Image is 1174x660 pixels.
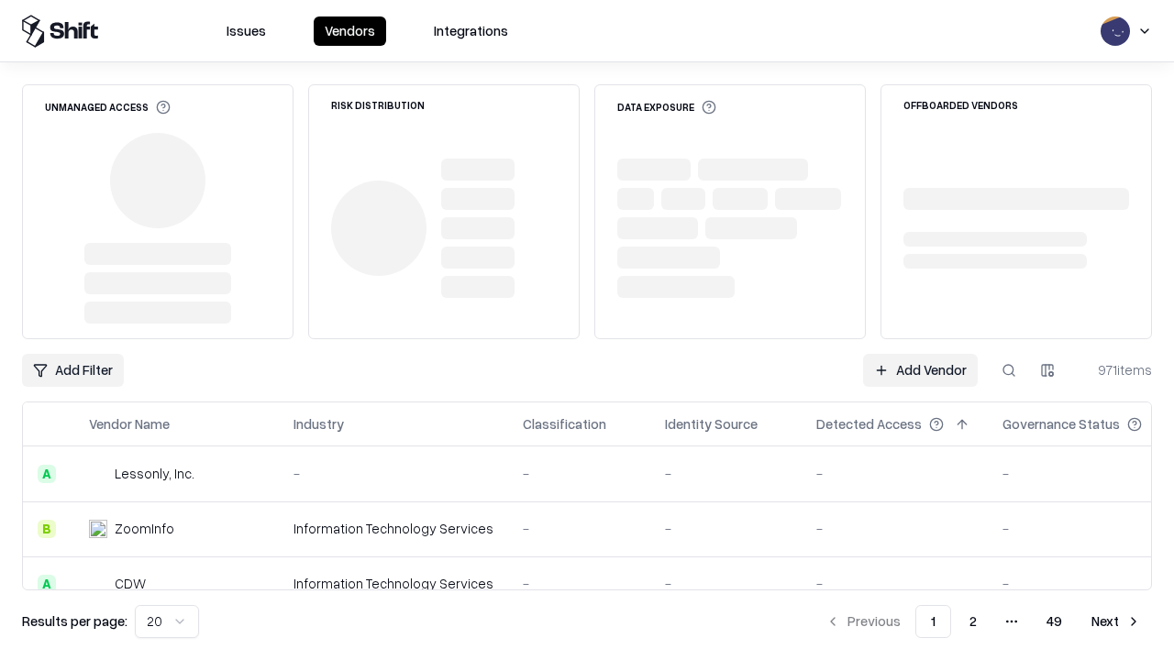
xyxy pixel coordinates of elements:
[314,16,386,46] button: Vendors
[1080,605,1152,638] button: Next
[309,414,360,434] div: Industry
[915,605,951,638] button: 1
[22,354,124,387] button: Add Filter
[681,414,773,434] div: Identity Source
[832,464,989,483] div: -
[115,464,194,483] div: Lessonly, Inc.
[309,464,509,483] div: -
[903,100,1018,110] div: Offboarded Vendors
[216,16,277,46] button: Issues
[814,605,1152,638] nav: pagination
[617,100,716,115] div: Data Exposure
[681,464,803,483] div: -
[38,575,56,593] div: A
[331,100,425,110] div: Risk Distribution
[538,519,651,538] div: -
[89,520,107,538] img: ZoomInfo
[22,611,127,631] p: Results per page:
[309,519,509,538] div: Information Technology Services
[538,574,651,593] div: -
[1032,605,1077,638] button: 49
[38,465,56,483] div: A
[89,465,107,483] img: Lessonly, Inc.
[832,574,989,593] div: -
[1079,360,1152,379] div: 971 items
[538,414,622,434] div: Classification
[1018,414,1135,434] div: Governance Status
[955,605,991,638] button: 2
[89,414,170,434] div: Vendor Name
[681,574,803,593] div: -
[423,16,519,46] button: Integrations
[863,354,978,387] a: Add Vendor
[681,519,803,538] div: -
[38,520,56,538] div: B
[89,575,107,593] img: CDW
[115,574,146,593] div: CDW
[832,414,937,434] div: Detected Access
[115,519,174,538] div: ZoomInfo
[832,519,989,538] div: -
[45,100,171,115] div: Unmanaged Access
[538,464,651,483] div: -
[309,574,509,593] div: Information Technology Services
